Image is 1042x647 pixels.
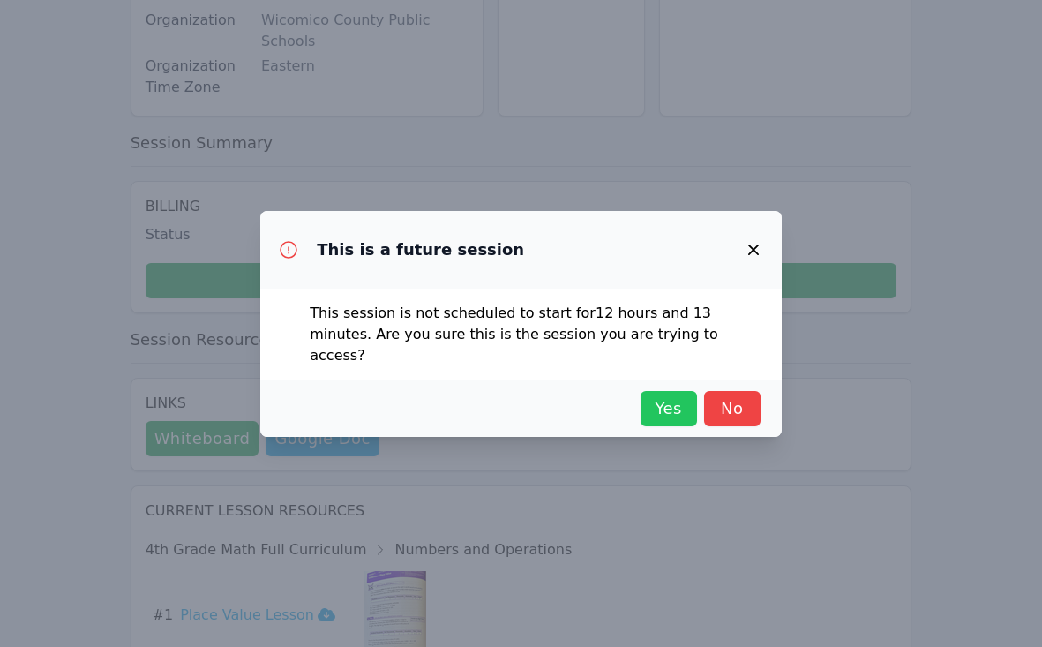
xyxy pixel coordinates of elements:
[649,396,688,421] span: Yes
[713,396,752,421] span: No
[641,391,697,426] button: Yes
[317,239,524,260] h3: This is a future session
[704,391,761,426] button: No
[310,303,732,366] p: This session is not scheduled to start for 12 hours and 13 minutes . Are you sure this is the ses...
